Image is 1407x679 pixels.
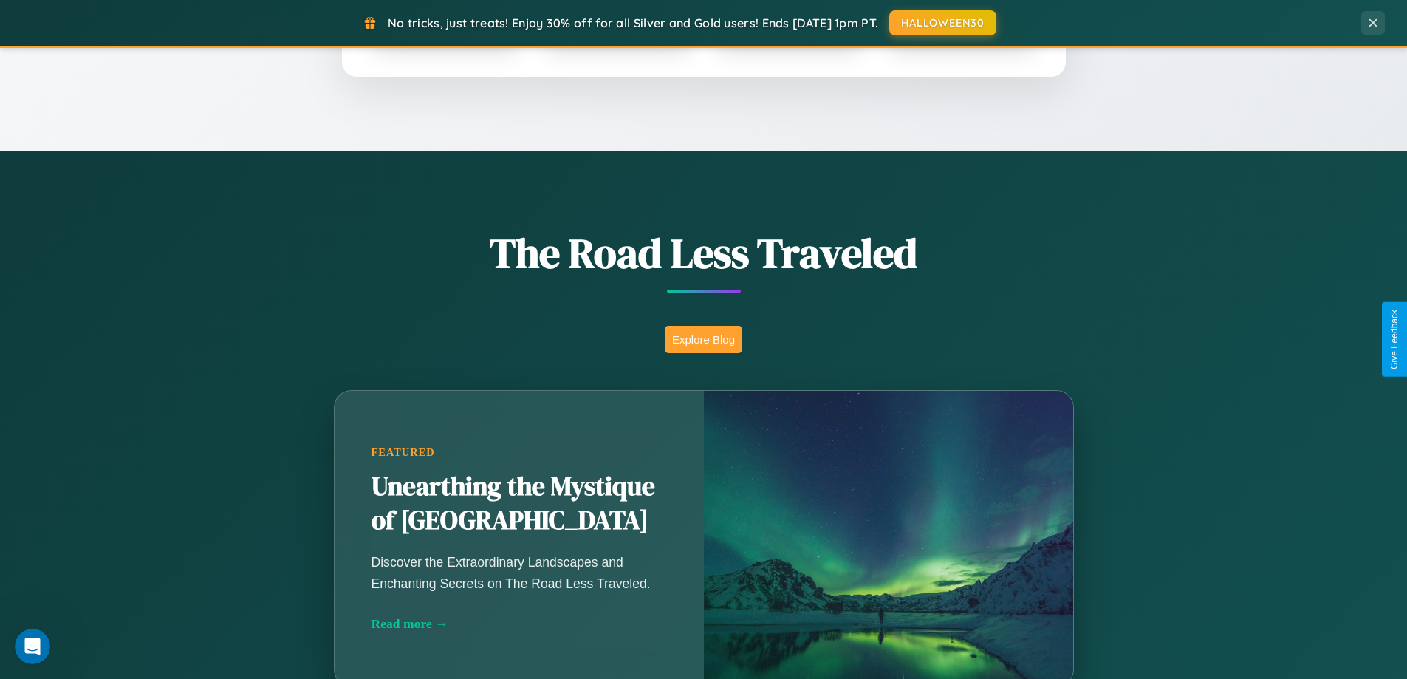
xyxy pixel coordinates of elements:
div: Featured [372,446,667,459]
div: Give Feedback [1389,310,1400,369]
button: Explore Blog [665,326,742,353]
span: No tricks, just treats! Enjoy 30% off for all Silver and Gold users! Ends [DATE] 1pm PT. [388,16,878,30]
button: HALLOWEEN30 [889,10,996,35]
h1: The Road Less Traveled [261,225,1147,282]
h2: Unearthing the Mystique of [GEOGRAPHIC_DATA] [372,470,667,538]
iframe: Intercom live chat [15,629,50,664]
div: Read more → [372,616,667,632]
p: Discover the Extraordinary Landscapes and Enchanting Secrets on The Road Less Traveled. [372,552,667,593]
